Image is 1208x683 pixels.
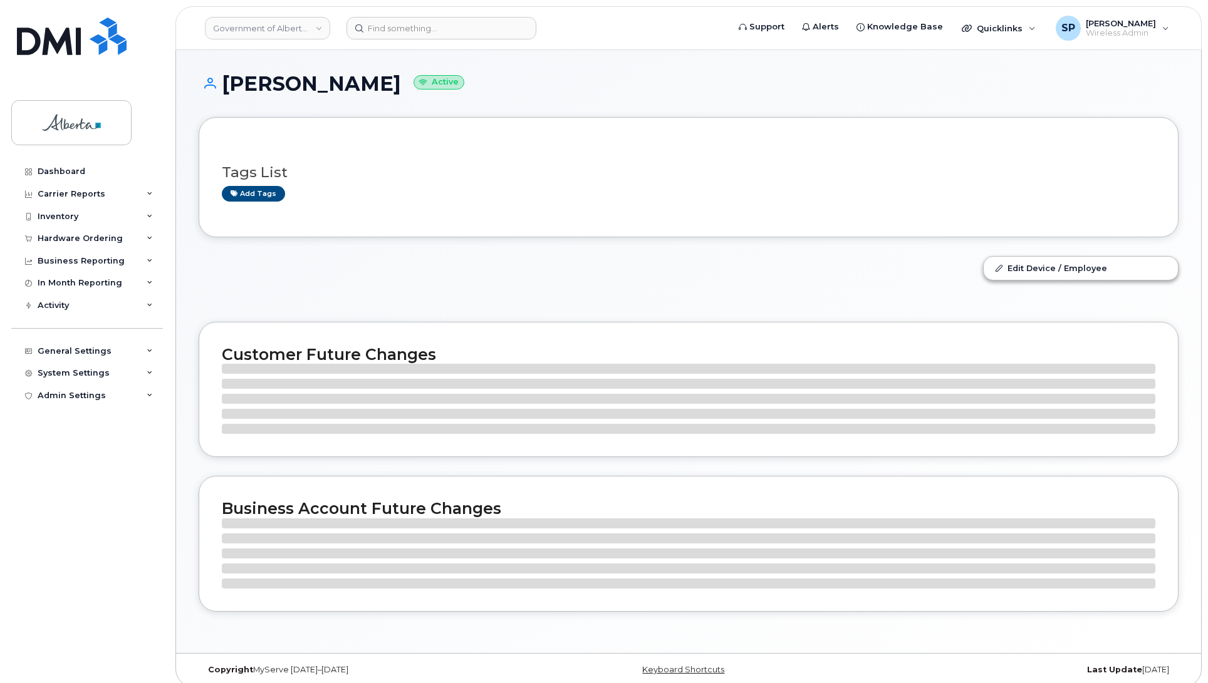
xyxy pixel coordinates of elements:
[642,665,724,674] a: Keyboard Shortcuts
[222,186,285,202] a: Add tags
[222,499,1155,518] h2: Business Account Future Changes
[222,345,1155,364] h2: Customer Future Changes
[222,165,1155,180] h3: Tags List
[414,75,464,90] small: Active
[208,665,253,674] strong: Copyright
[199,73,1179,95] h1: [PERSON_NAME]
[1087,665,1142,674] strong: Last Update
[199,665,525,675] div: MyServe [DATE]–[DATE]
[984,257,1178,279] a: Edit Device / Employee
[852,665,1179,675] div: [DATE]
